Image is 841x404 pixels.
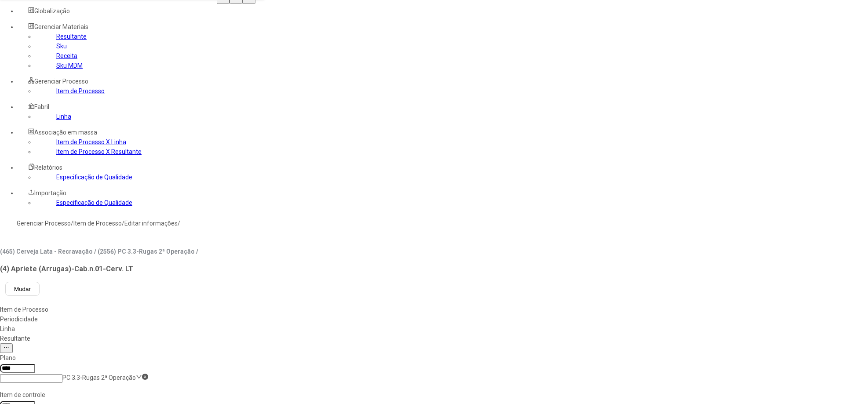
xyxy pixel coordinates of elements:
[5,282,40,296] button: Mudar
[34,189,66,197] span: Importação
[14,286,31,292] span: Mudar
[56,113,71,120] a: Linha
[34,129,97,136] span: Associação em massa
[73,220,122,227] a: Item de Processo
[56,199,132,206] a: Especificação de Qualidade
[178,220,180,227] nz-breadcrumb-separator: /
[56,138,126,146] a: Item de Processo X Linha
[34,78,88,85] span: Gerenciar Processo
[122,220,124,227] nz-breadcrumb-separator: /
[56,62,83,69] a: Sku MDM
[56,43,67,50] a: Sku
[34,164,62,171] span: Relatórios
[56,87,105,95] a: Item de Processo
[34,103,49,110] span: Fabril
[56,52,77,59] a: Receita
[34,23,88,30] span: Gerenciar Materiais
[34,7,70,15] span: Globalização
[71,220,73,227] nz-breadcrumb-separator: /
[62,374,136,381] nz-select-item: PC 3.3-Rugas 2ª Operação
[56,33,87,40] a: Resultante
[124,220,178,227] a: Editar informações
[56,148,142,155] a: Item de Processo X Resultante
[56,174,132,181] a: Especificação de Qualidade
[17,220,71,227] a: Gerenciar Processo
